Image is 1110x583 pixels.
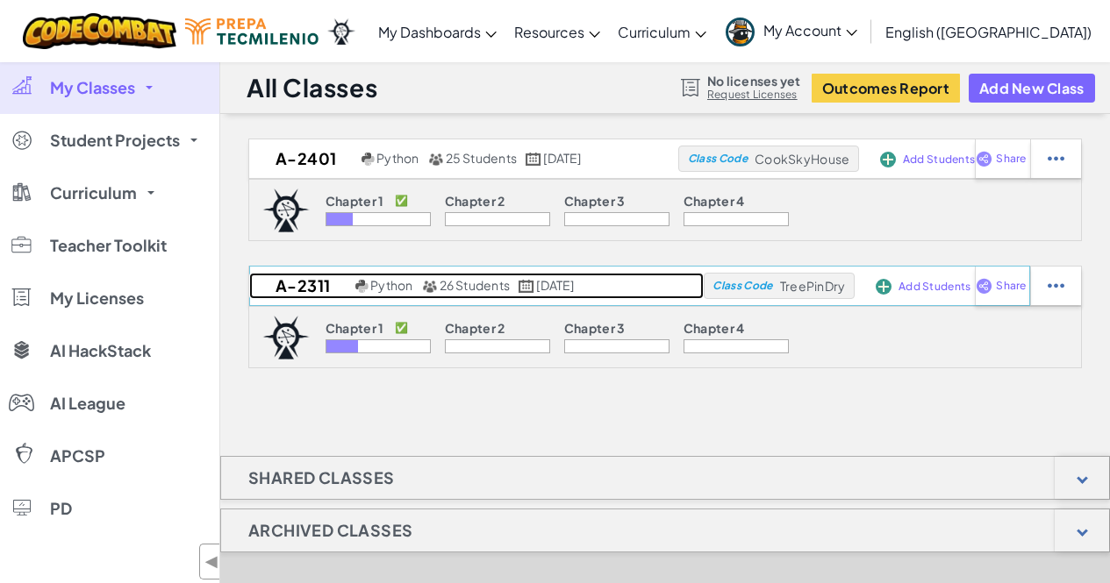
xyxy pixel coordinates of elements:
[996,281,1026,291] span: Share
[262,316,310,359] img: logo
[50,238,167,253] span: Teacher Toolkit
[369,8,505,55] a: My Dashboards
[707,74,800,88] span: No licenses yet
[519,280,534,293] img: calendar.svg
[618,23,691,41] span: Curriculum
[1048,151,1064,167] img: IconStudentEllipsis.svg
[362,153,375,166] img: python.png
[395,321,408,335] p: ✅
[899,281,970,292] span: Add Students
[326,321,384,335] p: Chapter 1
[376,150,419,166] span: Python
[543,150,581,166] span: [DATE]
[249,273,704,299] a: A-2311 Python 26 Students [DATE]
[812,74,960,103] button: Outcomes Report
[514,23,584,41] span: Resources
[249,273,351,299] h2: A-2311
[876,279,892,295] img: IconAddStudents.svg
[976,151,992,167] img: IconShare_Purple.svg
[446,150,518,166] span: 25 Students
[395,194,408,208] p: ✅
[505,8,609,55] a: Resources
[355,280,369,293] img: python.png
[885,23,1092,41] span: English ([GEOGRAPHIC_DATA])
[185,18,319,45] img: Tecmilenio logo
[996,153,1026,164] span: Share
[247,71,377,104] h1: All Classes
[903,154,975,165] span: Add Students
[707,88,800,102] a: Request Licenses
[526,153,541,166] img: calendar.svg
[249,146,357,172] h2: A-2401
[422,280,438,293] img: MultipleUsers.png
[609,8,715,55] a: Curriculum
[221,508,440,552] h1: Archived Classes
[440,277,511,293] span: 26 Students
[370,277,412,293] span: Python
[50,185,137,201] span: Curriculum
[564,194,626,208] p: Chapter 3
[50,343,151,359] span: AI HackStack
[969,74,1095,103] button: Add New Class
[684,194,745,208] p: Chapter 4
[445,321,505,335] p: Chapter 2
[976,278,992,294] img: IconShare_Purple.svg
[204,549,219,574] span: ◀
[23,13,176,49] img: CodeCombat logo
[327,18,355,45] img: Ozaria
[50,132,180,148] span: Student Projects
[445,194,505,208] p: Chapter 2
[50,395,125,411] span: AI League
[536,277,574,293] span: [DATE]
[713,281,772,291] span: Class Code
[378,23,481,41] span: My Dashboards
[717,4,866,59] a: My Account
[249,146,678,172] a: A-2401 Python 25 Students [DATE]
[763,21,857,39] span: My Account
[262,188,310,232] img: logo
[880,152,896,167] img: IconAddStudents.svg
[780,278,846,294] span: TreePinDry
[1048,278,1064,294] img: IconStudentEllipsis.svg
[326,194,384,208] p: Chapter 1
[684,321,745,335] p: Chapter 4
[688,153,748,164] span: Class Code
[428,153,444,166] img: MultipleUsers.png
[50,80,135,96] span: My Classes
[726,18,755,46] img: avatar
[877,8,1100,55] a: English ([GEOGRAPHIC_DATA])
[50,290,144,306] span: My Licenses
[564,321,626,335] p: Chapter 3
[755,151,849,167] span: CookSkyHouse
[221,456,422,500] h1: Shared Classes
